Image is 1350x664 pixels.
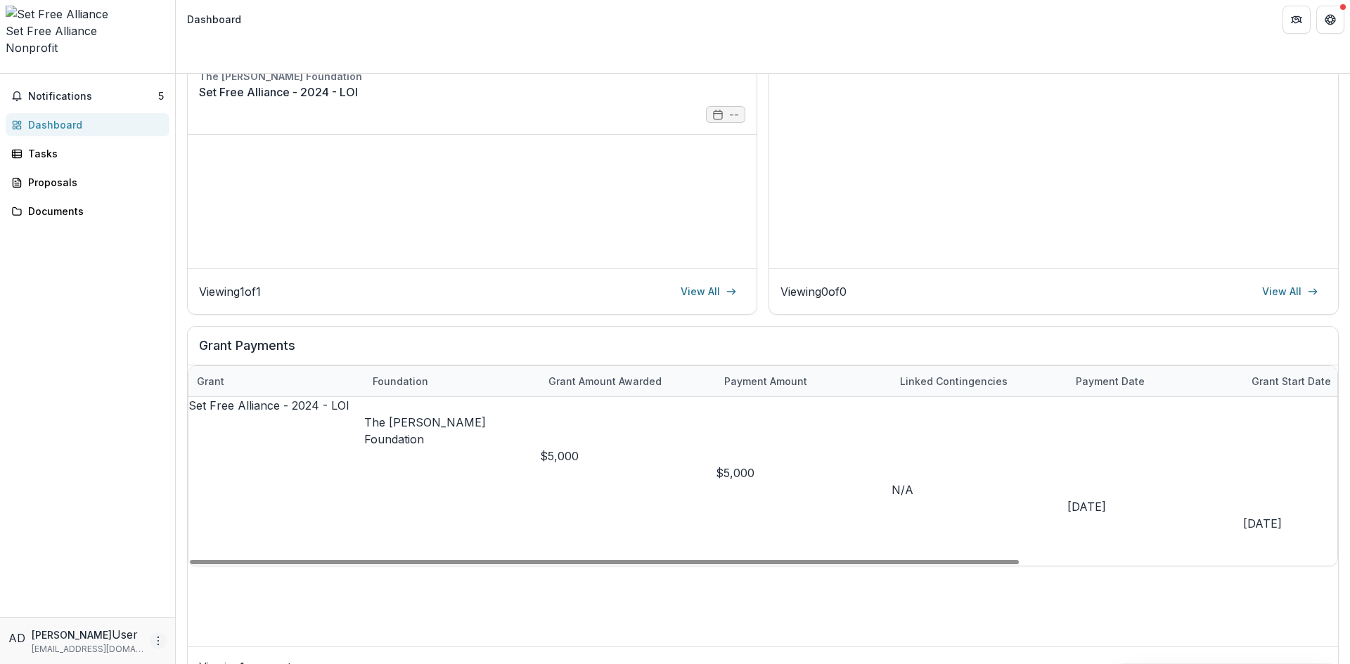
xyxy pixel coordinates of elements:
span: Notifications [28,91,158,103]
div: Linked Contingencies [892,366,1067,396]
button: N/A [892,481,913,498]
button: Get Help [1316,6,1344,34]
div: Grant amount awarded [540,374,670,389]
h2: Grant Payments [199,338,1327,365]
div: Grant amount awarded [540,366,716,396]
div: Linked Contingencies [892,374,1016,389]
div: Foundation [364,366,540,396]
a: Documents [6,200,169,223]
button: Partners [1282,6,1311,34]
div: Allison Drew [8,630,26,646]
span: Nonprofit [6,41,58,55]
p: The [PERSON_NAME] Foundation [364,414,540,448]
div: Tasks [28,146,158,161]
div: Documents [28,204,158,219]
button: More [150,632,167,649]
div: Payment date [1067,366,1243,396]
div: [DATE] [1067,498,1243,515]
a: Dashboard [6,113,169,136]
div: Grant [188,366,364,396]
a: View All [672,280,745,303]
a: Proposals [6,171,169,194]
div: Proposals [28,175,158,190]
p: [PERSON_NAME] [32,627,112,642]
div: Payment Amount [716,366,892,396]
div: Dashboard [187,12,241,27]
button: Notifications5 [6,85,169,108]
p: Viewing 1 of 1 [199,283,261,300]
p: Viewing 0 of 0 [780,283,847,300]
div: Foundation [364,374,437,389]
div: $5,000 [540,448,716,464]
div: Dashboard [28,117,158,132]
p: User [112,626,138,643]
div: Payment Amount [716,374,816,389]
div: Grant [188,374,233,389]
span: 5 [158,90,164,102]
nav: breadcrumb [181,9,247,30]
div: Grant start date [1243,374,1339,389]
div: Set Free Alliance [6,22,169,39]
img: Set Free Alliance [6,6,169,22]
a: Set Free Alliance - 2024 - LOI [188,398,349,412]
a: View All [1254,280,1327,303]
div: $5,000 [716,464,892,481]
div: Payment date [1067,374,1153,389]
a: Set Free Alliance - 2024 - LOI [199,84,745,100]
p: [EMAIL_ADDRESS][DOMAIN_NAME] [32,643,144,656]
a: Tasks [6,142,169,165]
